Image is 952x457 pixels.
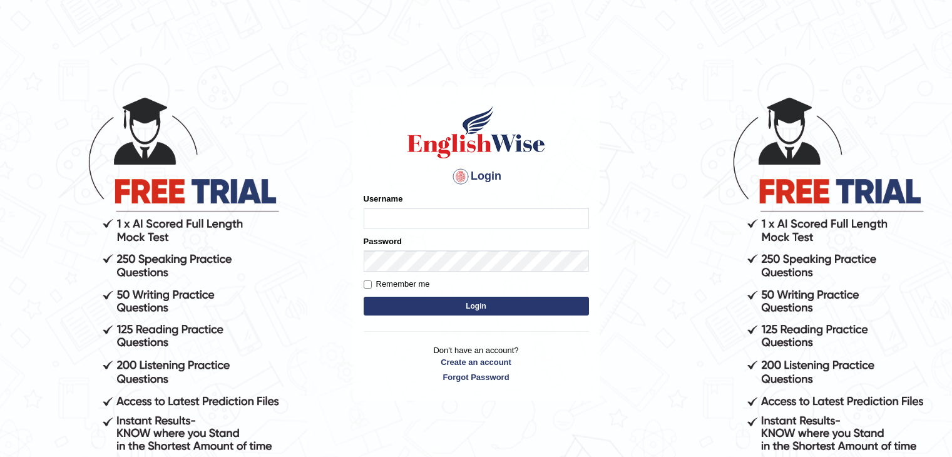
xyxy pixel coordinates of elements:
button: Login [364,297,589,316]
h4: Login [364,167,589,187]
p: Don't have an account? [364,344,589,383]
a: Forgot Password [364,371,589,383]
img: Logo of English Wise sign in for intelligent practice with AI [405,104,548,160]
label: Username [364,193,403,205]
a: Create an account [364,356,589,368]
input: Remember me [364,280,372,289]
label: Remember me [364,278,430,290]
label: Password [364,235,402,247]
